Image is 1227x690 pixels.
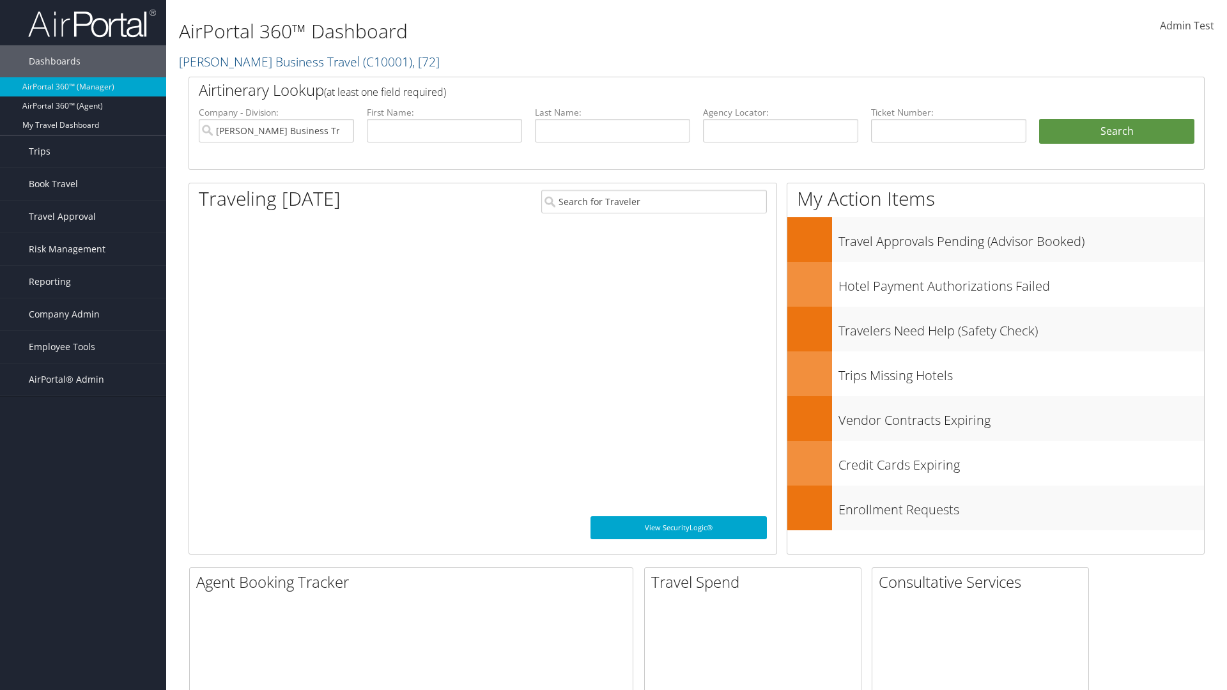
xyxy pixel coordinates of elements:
h3: Hotel Payment Authorizations Failed [838,271,1204,295]
a: Vendor Contracts Expiring [787,396,1204,441]
h1: AirPortal 360™ Dashboard [179,18,869,45]
span: Trips [29,135,50,167]
input: Search for Traveler [541,190,767,213]
label: Last Name: [535,106,690,119]
label: First Name: [367,106,522,119]
a: Travel Approvals Pending (Advisor Booked) [787,217,1204,262]
h2: Airtinerary Lookup [199,79,1110,101]
a: View SecurityLogic® [590,516,767,539]
span: ( C10001 ) [363,53,412,70]
label: Agency Locator: [703,106,858,119]
span: Dashboards [29,45,81,77]
label: Ticket Number: [871,106,1026,119]
h3: Trips Missing Hotels [838,360,1204,385]
h2: Agent Booking Tracker [196,571,633,593]
h3: Enrollment Requests [838,494,1204,519]
h2: Consultative Services [879,571,1088,593]
span: Employee Tools [29,331,95,363]
a: Credit Cards Expiring [787,441,1204,486]
span: Travel Approval [29,201,96,233]
a: Travelers Need Help (Safety Check) [787,307,1204,351]
span: Book Travel [29,168,78,200]
h1: Traveling [DATE] [199,185,341,212]
a: Hotel Payment Authorizations Failed [787,262,1204,307]
img: airportal-logo.png [28,8,156,38]
h1: My Action Items [787,185,1204,212]
h3: Travelers Need Help (Safety Check) [838,316,1204,340]
a: Trips Missing Hotels [787,351,1204,396]
a: [PERSON_NAME] Business Travel [179,53,440,70]
a: Enrollment Requests [787,486,1204,530]
h2: Travel Spend [651,571,861,593]
label: Company - Division: [199,106,354,119]
button: Search [1039,119,1194,144]
span: AirPortal® Admin [29,364,104,395]
h3: Travel Approvals Pending (Advisor Booked) [838,226,1204,250]
h3: Vendor Contracts Expiring [838,405,1204,429]
span: Risk Management [29,233,105,265]
a: Admin Test [1160,6,1214,46]
span: (at least one field required) [324,85,446,99]
h3: Credit Cards Expiring [838,450,1204,474]
span: Company Admin [29,298,100,330]
span: Admin Test [1160,19,1214,33]
span: , [ 72 ] [412,53,440,70]
span: Reporting [29,266,71,298]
